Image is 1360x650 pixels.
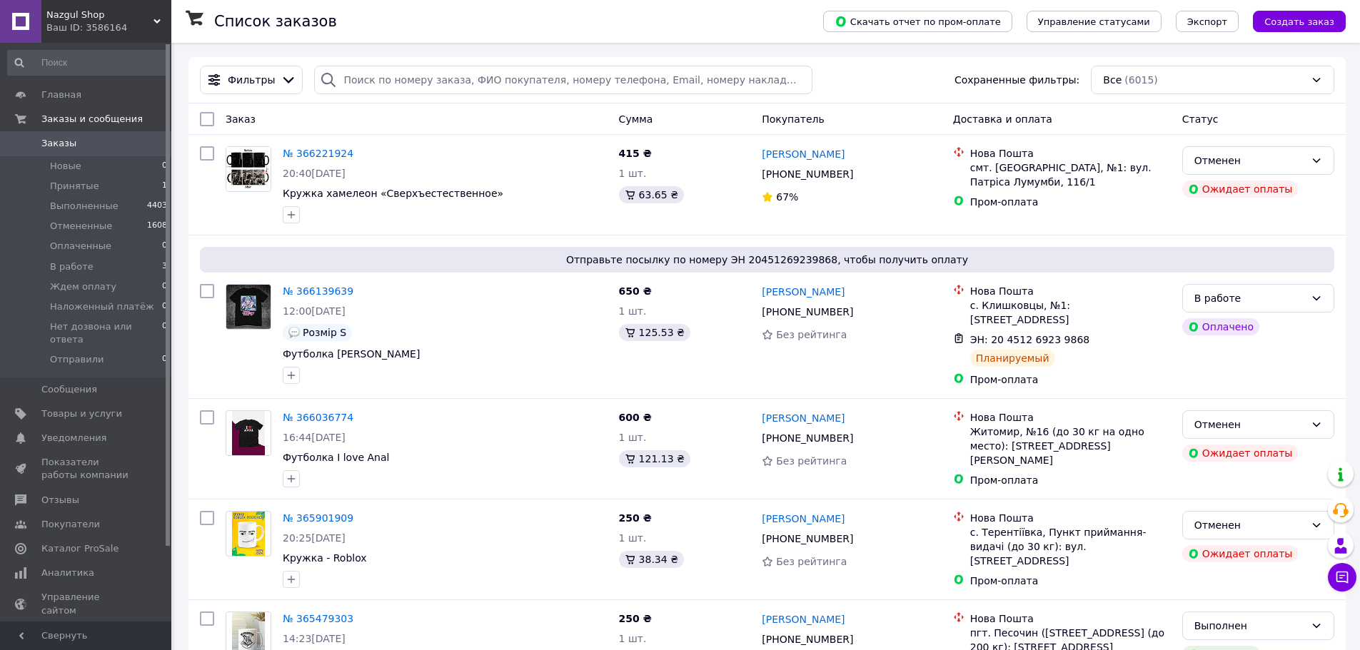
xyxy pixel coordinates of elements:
[232,512,266,556] img: Фото товару
[1182,181,1299,198] div: Ожидает оплаты
[970,410,1171,425] div: Нова Пошта
[226,146,271,192] a: Фото товару
[41,494,79,507] span: Отзывы
[619,450,690,467] div: 121.13 ₴
[50,220,112,233] span: Отмененные
[1194,417,1305,432] div: Отменен
[214,13,337,30] h1: Список заказов
[1264,16,1334,27] span: Создать заказ
[1038,16,1150,27] span: Управление статусами
[162,300,167,313] span: 0
[970,473,1171,487] div: Пром-оплата
[41,591,132,616] span: Управление сайтом
[50,300,154,313] span: Наложенный платёж
[1187,16,1227,27] span: Экспорт
[619,285,652,297] span: 650 ₴
[619,113,653,125] span: Сумма
[953,113,1052,125] span: Доставка и оплата
[1182,318,1259,335] div: Оплачено
[50,200,119,213] span: Выполненные
[954,73,1079,87] span: Сохраненные фильтры:
[970,350,1055,367] div: Планируемый
[619,532,647,544] span: 1 шт.
[762,612,845,626] a: [PERSON_NAME]
[1182,113,1219,125] span: Статус
[1194,618,1305,634] div: Выполнен
[162,320,167,346] span: 0
[228,73,275,87] span: Фильтры
[970,574,1171,588] div: Пром-оплата
[1182,445,1299,462] div: Ожидает оплаты
[970,284,1171,298] div: Нова Пошта
[283,552,367,564] span: Кружка - Roblox
[1194,290,1305,306] div: В работе
[41,88,81,101] span: Главная
[41,383,97,396] span: Сообщения
[283,613,353,624] a: № 365479303
[162,180,167,193] span: 1
[1239,15,1346,26] a: Создать заказ
[41,407,122,420] span: Товары и услуги
[762,113,825,125] span: Покупатель
[759,428,856,448] div: [PHONE_NUMBER]
[41,567,94,579] span: Аналитика
[835,15,1001,28] span: Скачать отчет по пром-оплате
[283,188,503,199] a: Кружка хамелеон «Сверхъестественное»
[50,260,94,273] span: В работе
[46,9,153,21] span: Nazgul Shop
[762,512,845,526] a: [PERSON_NAME]
[619,432,647,443] span: 1 шт.
[283,285,353,297] a: № 366139639
[970,525,1171,568] div: с. Терентіївка, Пункт приймання-видачі (до 30 кг): вул. [STREET_ADDRESS]
[162,240,167,253] span: 0
[288,327,300,338] img: :speech_balloon:
[1194,517,1305,533] div: Отменен
[1124,74,1158,86] span: (6015)
[1253,11,1346,32] button: Создать заказ
[619,412,652,423] span: 600 ₴
[619,324,690,341] div: 125.53 ₴
[314,66,812,94] input: Поиск по номеру заказа, ФИО покупателя, номеру телефона, Email, номеру накладной
[232,411,266,455] img: Фото товару
[1328,563,1356,591] button: Чат с покупателем
[970,298,1171,327] div: с. Клишковцы, №1: [STREET_ADDRESS]
[162,160,167,173] span: 0
[283,452,389,463] a: Футболка I love Anal
[759,529,856,549] div: [PHONE_NUMBER]
[50,240,111,253] span: Оплаченные
[283,412,353,423] a: № 366036774
[970,146,1171,161] div: Нова Пошта
[226,511,271,557] a: Фото товару
[50,320,162,346] span: Нет дозвона или ответа
[283,633,346,644] span: 14:23[DATE]
[970,611,1171,626] div: Нова Пошта
[283,148,353,159] a: № 366221924
[226,410,271,456] a: Фото товару
[283,432,346,443] span: 16:44[DATE]
[1027,11,1162,32] button: Управление статусами
[283,305,346,317] span: 12:00[DATE]
[619,148,652,159] span: 415 ₴
[7,50,168,76] input: Поиск
[50,280,116,293] span: Ждем оплату
[762,147,845,161] a: [PERSON_NAME]
[1103,73,1122,87] span: Все
[303,327,346,338] span: Розмір S
[283,168,346,179] span: 20:40[DATE]
[283,512,353,524] a: № 365901909
[147,200,167,213] span: 4403
[762,285,845,299] a: [PERSON_NAME]
[206,253,1329,267] span: Отправьте посылку по номеру ЭН 20451269239868, чтобы получить оплату
[41,456,132,482] span: Показатели работы компании
[776,191,798,203] span: 67%
[1182,545,1299,562] div: Ожидает оплаты
[41,137,76,150] span: Заказы
[50,160,81,173] span: Новые
[147,220,167,233] span: 1608
[970,425,1171,467] div: Житомир, №16 (до 30 кг на одно место): [STREET_ADDRESS][PERSON_NAME]
[619,168,647,179] span: 1 шт.
[283,348,420,360] a: Футболка [PERSON_NAME]
[776,455,847,467] span: Без рейтинга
